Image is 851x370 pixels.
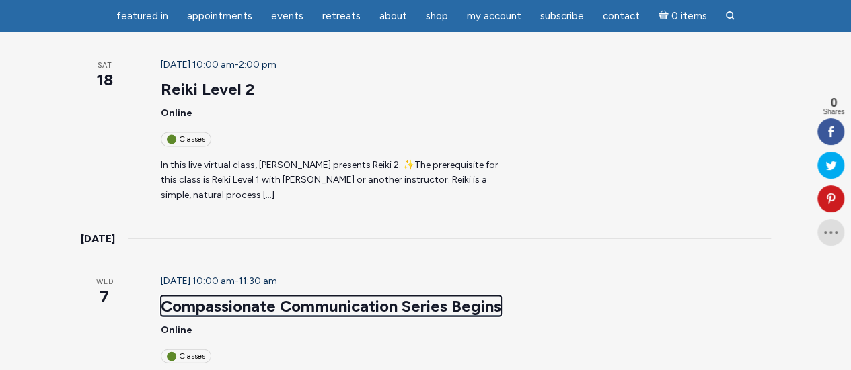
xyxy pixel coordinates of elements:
[161,132,211,146] div: Classes
[603,10,640,22] span: Contact
[659,10,671,22] i: Cart
[263,3,311,30] a: Events
[671,11,706,21] span: 0 items
[540,10,584,22] span: Subscribe
[161,59,235,71] span: [DATE] 10:00 am
[81,277,128,288] span: Wed
[239,59,276,71] span: 2:00 pm
[81,230,115,248] time: [DATE]
[161,59,276,71] time: -
[161,79,255,99] a: Reiki Level 2
[161,275,277,287] time: -
[371,3,415,30] a: About
[116,10,168,22] span: featured in
[187,10,252,22] span: Appointments
[239,275,277,287] span: 11:30 am
[81,60,128,72] span: Sat
[532,3,592,30] a: Subscribe
[161,324,192,336] span: Online
[271,10,303,22] span: Events
[418,3,456,30] a: Shop
[108,3,176,30] a: featured in
[161,275,235,287] span: [DATE] 10:00 am
[823,109,844,115] span: Shares
[179,3,260,30] a: Appointments
[426,10,448,22] span: Shop
[459,3,529,30] a: My Account
[467,10,521,22] span: My Account
[823,97,844,109] span: 0
[161,296,501,316] a: Compassionate Communication Series Begins
[161,349,211,363] div: Classes
[81,68,128,91] span: 18
[379,10,407,22] span: About
[314,3,369,30] a: Retreats
[595,3,648,30] a: Contact
[322,10,361,22] span: Retreats
[651,2,715,30] a: Cart0 items
[161,107,192,119] span: Online
[81,285,128,308] span: 7
[161,158,510,203] p: In this live virtual class, [PERSON_NAME] presents Reiki 2. ✨The prerequisite for this class is R...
